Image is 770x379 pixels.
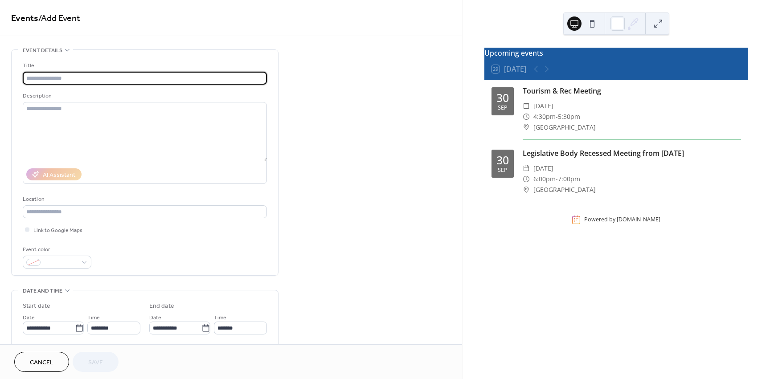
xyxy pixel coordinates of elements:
[558,111,580,122] span: 5:30pm
[523,148,741,159] div: Legislative Body Recessed Meeting from [DATE]
[533,101,553,111] span: [DATE]
[533,174,556,184] span: 6:00pm
[23,245,90,254] div: Event color
[30,358,53,367] span: Cancel
[87,313,100,322] span: Time
[523,111,530,122] div: ​
[523,163,530,174] div: ​
[496,92,509,103] div: 30
[523,174,530,184] div: ​
[558,174,580,184] span: 7:00pm
[214,313,226,322] span: Time
[533,122,596,133] span: [GEOGRAPHIC_DATA]
[584,216,660,224] div: Powered by
[556,174,558,184] span: -
[523,101,530,111] div: ​
[533,163,553,174] span: [DATE]
[149,313,161,322] span: Date
[484,48,748,58] div: Upcoming events
[533,184,596,195] span: [GEOGRAPHIC_DATA]
[498,105,508,111] div: Sep
[617,216,660,224] a: [DOMAIN_NAME]
[23,195,265,204] div: Location
[23,313,35,322] span: Date
[11,10,38,27] a: Events
[38,10,80,27] span: / Add Event
[523,86,741,96] div: Tourism & Rec Meeting
[496,155,509,166] div: 30
[23,286,62,296] span: Date and time
[523,122,530,133] div: ​
[556,111,558,122] span: -
[498,167,508,173] div: Sep
[23,302,50,311] div: Start date
[23,46,62,55] span: Event details
[33,226,82,235] span: Link to Google Maps
[23,61,265,70] div: Title
[23,91,265,101] div: Description
[533,111,556,122] span: 4:30pm
[523,184,530,195] div: ​
[149,302,174,311] div: End date
[14,352,69,372] button: Cancel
